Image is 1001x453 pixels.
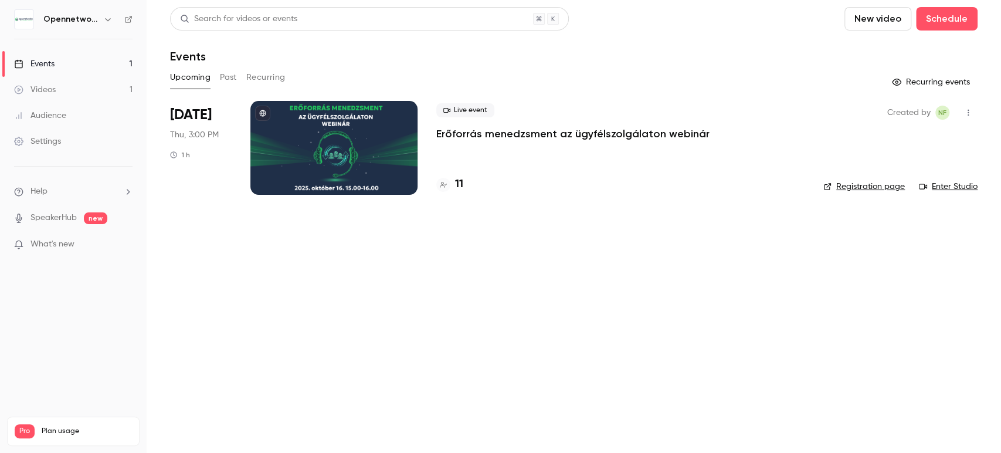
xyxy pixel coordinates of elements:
button: Recurring events [887,73,978,92]
button: Schedule [916,7,978,31]
span: Help [30,185,47,198]
div: Oct 16 Thu, 3:00 PM (Europe/Budapest) [170,101,232,195]
div: Settings [14,136,61,147]
a: Erőforrás menedzsment az ügyfélszolgálaton webinár [436,127,710,141]
li: help-dropdown-opener [14,185,133,198]
div: Videos [14,84,56,96]
span: Thu, 3:00 PM [170,129,219,141]
button: Upcoming [170,68,211,87]
img: Opennetworks Kft. [15,10,33,29]
span: What's new [30,238,74,251]
span: Live event [436,103,494,117]
h6: Opennetworks Kft. [43,13,99,25]
h4: 11 [455,177,463,192]
span: Created by [887,106,931,120]
div: Audience [14,110,66,121]
div: Events [14,58,55,70]
button: Recurring [246,68,286,87]
a: 11 [436,177,463,192]
a: SpeakerHub [30,212,77,224]
span: new [84,212,107,224]
button: New video [844,7,911,31]
h1: Events [170,49,206,63]
div: 1 h [170,150,190,160]
span: Plan usage [42,427,132,436]
button: Past [220,68,237,87]
iframe: Noticeable Trigger [118,239,133,250]
a: Registration page [823,181,905,192]
span: [DATE] [170,106,212,124]
span: NF [938,106,946,120]
span: Nóra Faragó [935,106,949,120]
a: Enter Studio [919,181,978,192]
div: Search for videos or events [180,13,297,25]
span: Pro [15,424,35,438]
